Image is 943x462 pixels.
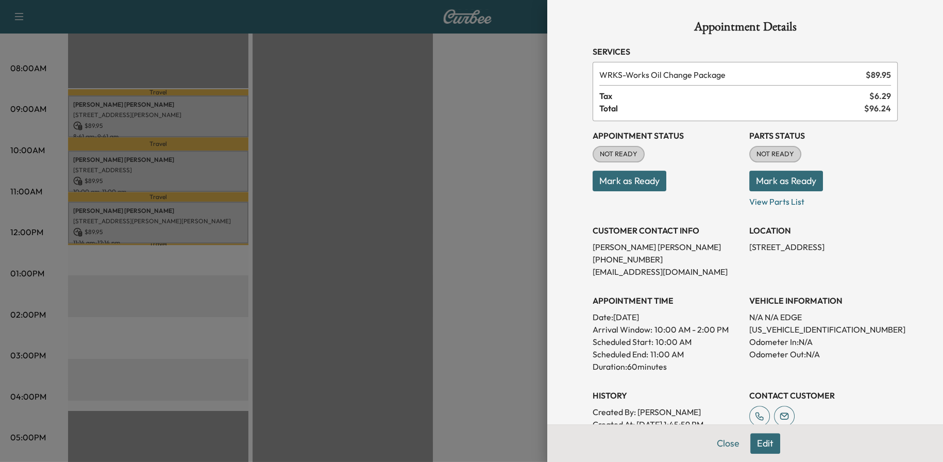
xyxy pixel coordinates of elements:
p: Date: [DATE] [593,311,741,323]
p: Odometer Out: N/A [749,348,898,360]
button: Mark as Ready [749,171,823,191]
p: Duration: 60 minutes [593,360,741,373]
h1: Appointment Details [593,21,898,37]
p: 11:00 AM [650,348,684,360]
h3: Parts Status [749,129,898,142]
p: [EMAIL_ADDRESS][DOMAIN_NAME] [593,266,741,278]
p: Created By : [PERSON_NAME] [593,406,741,418]
p: [US_VEHICLE_IDENTIFICATION_NUMBER] [749,323,898,336]
p: N/A N/A EDGE [749,311,898,323]
p: 10:00 AM [655,336,692,348]
h3: VEHICLE INFORMATION [749,294,898,307]
p: Created At : [DATE] 1:45:59 PM [593,418,741,431]
span: NOT READY [594,149,644,159]
h3: CONTACT CUSTOMER [749,389,898,402]
span: Tax [599,90,869,102]
button: Close [710,433,746,454]
p: [PHONE_NUMBER] [593,253,741,266]
p: [STREET_ADDRESS] [749,241,898,253]
span: $ 6.29 [869,90,891,102]
p: View Parts List [749,191,898,208]
p: Scheduled Start: [593,336,653,348]
h3: LOCATION [749,224,898,237]
p: Scheduled End: [593,348,648,360]
p: Arrival Window: [593,323,741,336]
h3: Services [593,45,898,58]
button: Edit [750,433,780,454]
h3: Appointment Status [593,129,741,142]
p: [PERSON_NAME] [PERSON_NAME] [593,241,741,253]
span: $ 96.24 [864,102,891,114]
span: NOT READY [750,149,800,159]
p: Odometer In: N/A [749,336,898,348]
span: 10:00 AM - 2:00 PM [654,323,729,336]
h3: APPOINTMENT TIME [593,294,741,307]
span: Works Oil Change Package [599,69,862,81]
button: Mark as Ready [593,171,666,191]
span: Total [599,102,864,114]
h3: CUSTOMER CONTACT INFO [593,224,741,237]
span: $ 89.95 [866,69,891,81]
h3: History [593,389,741,402]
